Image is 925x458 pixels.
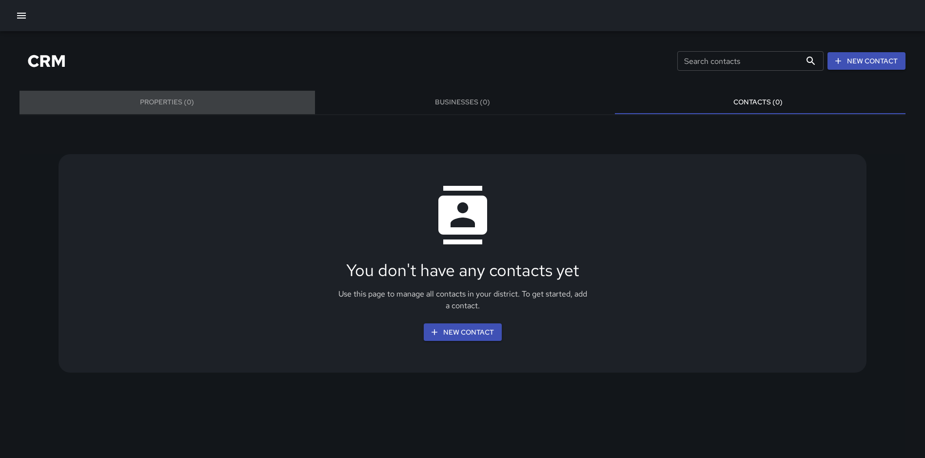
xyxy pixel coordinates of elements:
[610,91,905,114] button: Contacts (0)
[27,51,66,71] h4: CRM
[346,260,579,280] h4: You don't have any contacts yet
[424,323,502,341] button: New Contact
[315,91,610,114] button: Businesses (0)
[20,91,315,114] button: Properties (0)
[336,288,590,312] p: Use this page to manage all contacts in your district. To get started, add a contact.
[827,52,905,70] button: New Contact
